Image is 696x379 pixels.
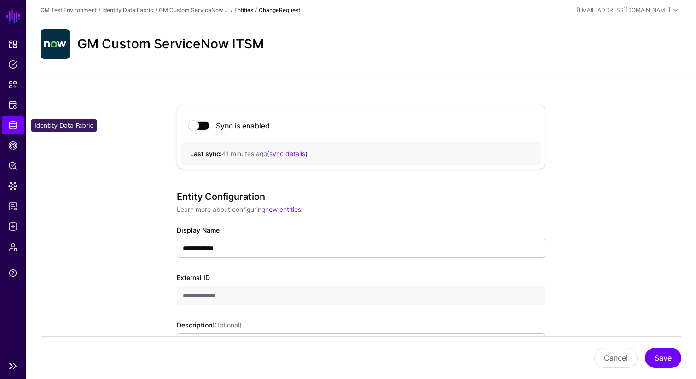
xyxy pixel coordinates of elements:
div: [EMAIL_ADDRESS][DOMAIN_NAME] [577,6,670,14]
h3: Entity Configuration [177,191,545,202]
div: / [153,6,159,14]
a: Data Lens [2,177,24,195]
label: Description [177,320,242,330]
div: / [97,6,102,14]
a: Identity Data Fabric [2,116,24,134]
div: Sync is enabled [210,121,270,130]
h2: GM Custom ServiceNow ITSM [77,36,264,52]
span: Snippets [8,80,17,89]
button: Cancel [594,348,638,368]
span: CAEP Hub [8,141,17,150]
span: Policies [8,60,17,69]
span: 41 minutes ago [222,150,267,157]
span: Support [8,268,17,278]
label: External ID [177,273,210,282]
div: / [253,6,259,14]
span: Data Lens [8,181,17,191]
a: Admin [2,238,24,256]
strong: Entities [234,6,253,13]
span: Dashboard [8,40,17,49]
a: Protected Systems [2,96,24,114]
a: Reports [2,197,24,216]
a: sync details [269,150,305,157]
span: Policy Lens [8,161,17,170]
span: Identity Data Fabric [8,121,17,130]
a: Logs [2,217,24,236]
strong: Last sync: [190,150,222,157]
strong: ChangeRequest [259,6,300,13]
span: Reports [8,202,17,211]
span: (Optional) [212,321,242,329]
a: Snippets [2,76,24,94]
a: CAEP Hub [2,136,24,155]
div: / [229,6,234,14]
a: SGNL [6,6,21,26]
img: svg+xml;base64,PHN2ZyB3aWR0aD0iNjQiIGhlaWdodD0iNjQiIHZpZXdCb3g9IjAgMCA2NCA2NCIgZmlsbD0ibm9uZSIgeG... [41,29,70,59]
div: Identity Data Fabric [31,119,97,132]
a: Dashboard [2,35,24,53]
a: Policy Lens [2,157,24,175]
button: Save [645,348,681,368]
a: GM Custom ServiceNow ... [159,6,229,13]
a: Policies [2,55,24,74]
label: Display Name [177,225,220,235]
span: Admin [8,242,17,251]
div: ( ) [190,149,532,158]
p: Learn more about configuring [177,204,545,214]
a: Identity Data Fabric [102,6,153,13]
a: GM Test Environment [41,6,97,13]
span: Logs [8,222,17,231]
span: Protected Systems [8,100,17,110]
a: new entities [265,205,301,213]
